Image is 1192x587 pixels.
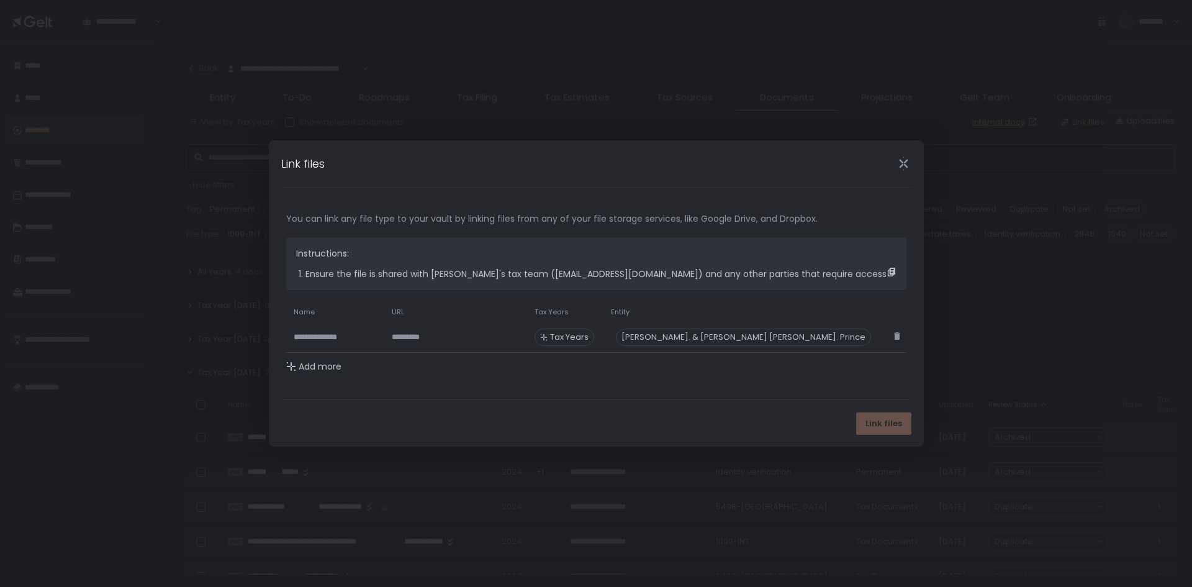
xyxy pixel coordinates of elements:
[286,212,906,225] span: You can link any file type to your vault by linking files from any of your file storage services,...
[286,360,341,373] button: Add more
[281,155,325,172] h1: Link files
[535,307,569,317] span: Tax Years
[296,247,896,260] p: Instructions:
[299,267,896,280] li: Ensure the file is shared with [PERSON_NAME]'s tax team ([EMAIL_ADDRESS][DOMAIN_NAME]) and any ot...
[611,307,630,317] span: Entity
[616,329,871,346] div: [PERSON_NAME]. & [PERSON_NAME] [PERSON_NAME]. Prince
[884,157,924,171] div: Close
[392,307,404,317] span: URL
[294,307,315,317] span: Name
[550,332,589,343] span: Tax Years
